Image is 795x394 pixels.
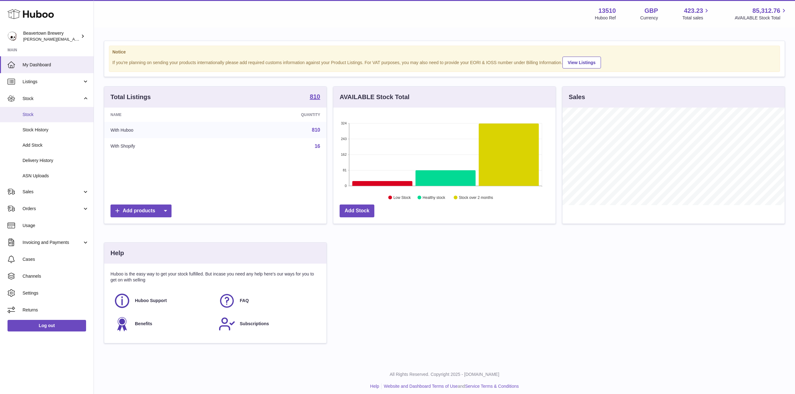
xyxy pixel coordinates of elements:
td: With Shopify [104,138,224,154]
text: 243 [341,137,346,141]
span: My Dashboard [23,62,89,68]
p: Huboo is the easy way to get your stock fulfilled. But incase you need any help here's our ways f... [110,271,320,283]
h3: Total Listings [110,93,151,101]
img: Matthew.McCormack@beavertownbrewery.co.uk [8,32,17,41]
span: Huboo Support [135,298,167,304]
a: 16 [315,144,320,149]
a: 810 [310,93,320,101]
a: Add products [110,205,172,217]
p: All Rights Reserved. Copyright 2025 - [DOMAIN_NAME] [99,371,790,377]
span: Add Stock [23,142,89,148]
text: Stock over 2 months [459,195,493,200]
span: 423.23 [684,7,703,15]
td: With Huboo [104,122,224,138]
a: 85,312.76 AVAILABLE Stock Total [735,7,787,21]
li: and [382,383,519,389]
text: 162 [341,153,346,156]
span: Returns [23,307,89,313]
text: 0 [345,184,346,188]
span: Delivery History [23,158,89,164]
span: Sales [23,189,82,195]
div: Beavertown Brewery [23,30,79,42]
h3: Sales [569,93,585,101]
text: 81 [343,168,346,172]
strong: 13510 [598,7,616,15]
text: Low Stock [393,195,411,200]
span: Stock [23,112,89,118]
a: 810 [312,127,320,133]
h3: AVAILABLE Stock Total [340,93,409,101]
strong: 810 [310,93,320,100]
a: 423.23 Total sales [682,7,710,21]
span: Cases [23,256,89,262]
span: Stock [23,96,82,102]
strong: GBP [644,7,658,15]
span: Stock History [23,127,89,133]
a: View Listings [562,57,601,68]
a: Log out [8,320,86,331]
span: Channels [23,273,89,279]
span: Subscriptions [240,321,269,327]
span: Settings [23,290,89,296]
a: Help [370,384,379,389]
a: Subscriptions [218,316,317,332]
div: Currency [640,15,658,21]
th: Name [104,108,224,122]
a: Add Stock [340,205,374,217]
div: Huboo Ref [595,15,616,21]
a: Benefits [114,316,212,332]
a: Huboo Support [114,292,212,309]
span: Listings [23,79,82,85]
span: Invoicing and Payments [23,240,82,245]
strong: Notice [112,49,777,55]
span: Benefits [135,321,152,327]
span: AVAILABLE Stock Total [735,15,787,21]
div: If you're planning on sending your products internationally please add required customs informati... [112,56,777,68]
h3: Help [110,249,124,257]
a: FAQ [218,292,317,309]
span: 85,312.76 [752,7,780,15]
text: 324 [341,121,346,125]
span: FAQ [240,298,249,304]
span: ASN Uploads [23,173,89,179]
span: Orders [23,206,82,212]
span: Usage [23,223,89,229]
a: Service Terms & Conditions [465,384,519,389]
a: Website and Dashboard Terms of Use [384,384,458,389]
th: Quantity [224,108,326,122]
span: Total sales [682,15,710,21]
span: [PERSON_NAME][EMAIL_ADDRESS][PERSON_NAME][DOMAIN_NAME] [23,37,159,42]
text: Healthy stock [423,195,445,200]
